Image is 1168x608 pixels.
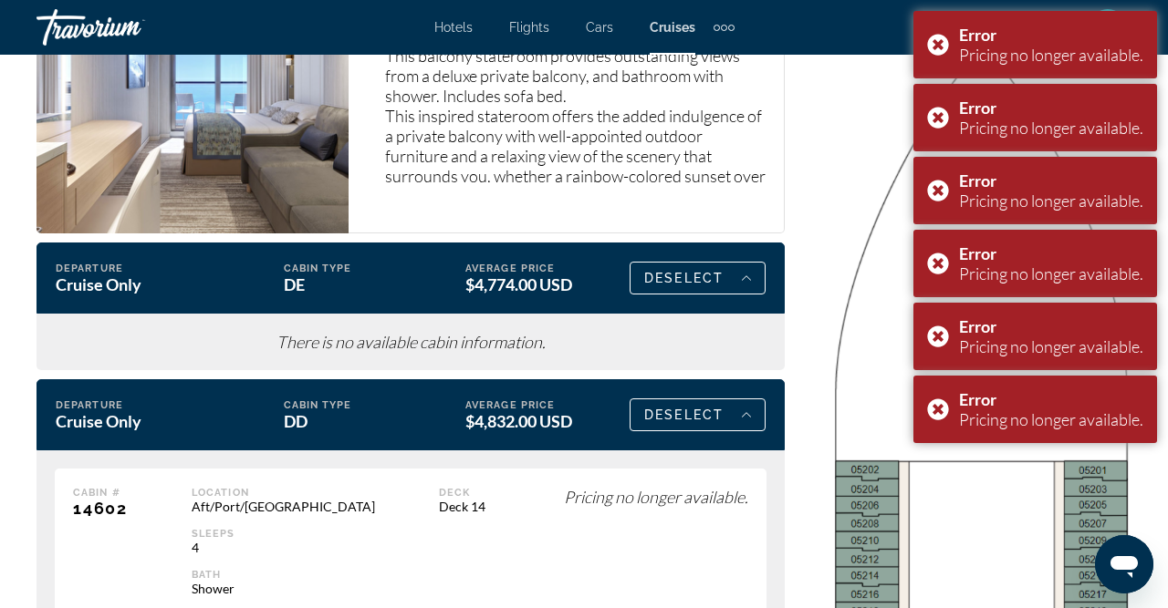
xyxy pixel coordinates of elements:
div: DD [284,411,402,431]
a: Flights [509,20,549,35]
div: Pricing no longer available. [959,118,1143,138]
a: Hotels [434,20,473,35]
div: Error [959,389,1143,409]
div: Aft/Port/[GEOGRAPHIC_DATA] [192,499,375,514]
div: Departure [56,263,220,274]
div: Shower [192,581,375,596]
p: Pricing no longer available. [564,487,748,507]
a: Cars [586,20,613,35]
div: Pricing no longer available. [959,263,1143,283]
div: Location [192,487,375,499]
button: Extra navigation items [714,13,735,42]
button: Deselect [630,262,766,294]
div: Cabin # [73,487,128,499]
div: Cabin Type [284,263,402,274]
div: Pricing no longer available. [959,336,1143,356]
div: $4,832.00 USD [465,411,584,431]
span: Deselect [644,407,724,422]
div: Cruise Only [56,411,220,431]
div: Error [959,170,1143,191]
div: 4 [192,540,375,555]
div: Error [959,243,1143,263]
p: This balcony stateroom provides outstanding views from a deluxe private balcony, and bathroom wit... [385,46,766,182]
div: Departure [56,399,220,411]
p: There is no available cabin information. [276,332,546,352]
div: Sleeps [192,528,375,540]
div: Pricing no longer available. [959,409,1143,429]
button: Deselect [630,398,766,431]
a: Cruises [650,20,695,35]
iframe: Schaltfläche zum Öffnen des Messaging-Fensters [1095,535,1153,593]
span: Deselect [644,271,724,285]
div: Cabin Type [284,399,402,411]
div: DE [284,274,402,294]
div: Average Price [465,263,584,274]
div: Pricing no longer available. [959,45,1143,65]
div: Deck 14 [439,499,485,514]
a: Travorium [36,4,219,51]
div: Pricing no longer available. [959,191,1143,211]
div: Error [959,25,1143,45]
div: 14602 [73,499,128,518]
div: Deck [439,487,485,499]
button: User Menu [1084,8,1131,46]
div: Average Price [465,399,584,411]
div: Bath [192,569,375,581]
div: Error [959,316,1143,336]
div: Cruise Only [56,274,220,294]
div: Error [959,98,1143,118]
div: $4,774.00 USD [465,274,584,294]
